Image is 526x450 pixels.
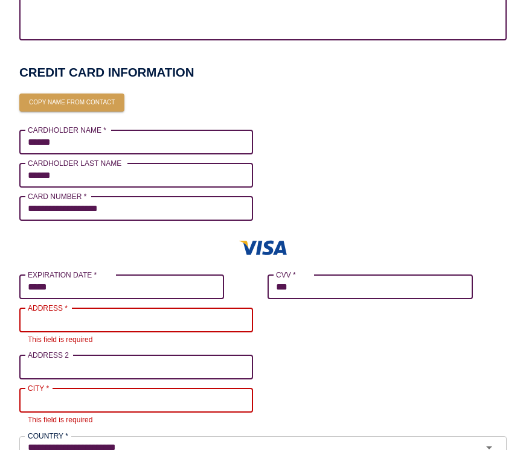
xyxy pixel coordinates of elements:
label: ADDRESS * [28,303,68,313]
label: EXPIRATION DATE * [28,270,97,280]
h2: CREDIT CARD INFORMATION [19,64,507,81]
button: Copy name from contact [19,93,124,112]
label: COUNTRY * [28,431,68,441]
label: CITY * [28,383,49,393]
label: CARDHOLDER LAST NAME [28,158,121,168]
label: CVV * [276,270,296,280]
label: ADDRESS 2 [28,350,69,360]
p: Up to X email addresses separated by a comma [28,42,498,54]
label: CARDHOLDER NAME * [28,125,106,135]
label: CARD NUMBER * [28,191,86,201]
p: This field is required [28,334,245,346]
p: This field is required [28,414,245,426]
